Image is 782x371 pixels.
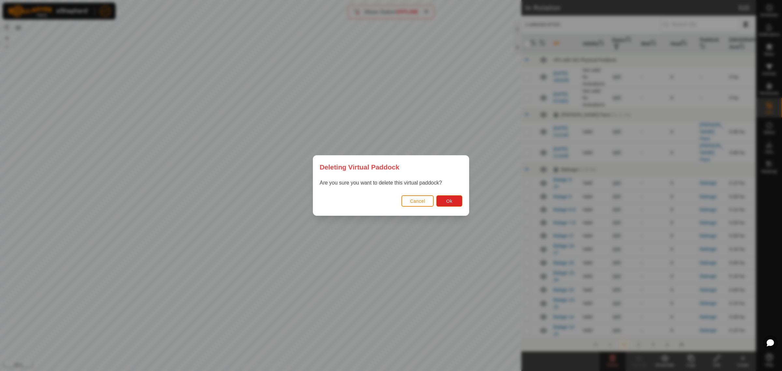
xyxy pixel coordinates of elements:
button: Cancel [401,195,434,207]
p: Are you sure you want to delete this virtual paddock? [320,179,462,187]
span: Cancel [410,199,425,204]
span: Ok [446,199,453,204]
span: Deleting Virtual Paddock [320,162,399,172]
button: Ok [436,195,462,207]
